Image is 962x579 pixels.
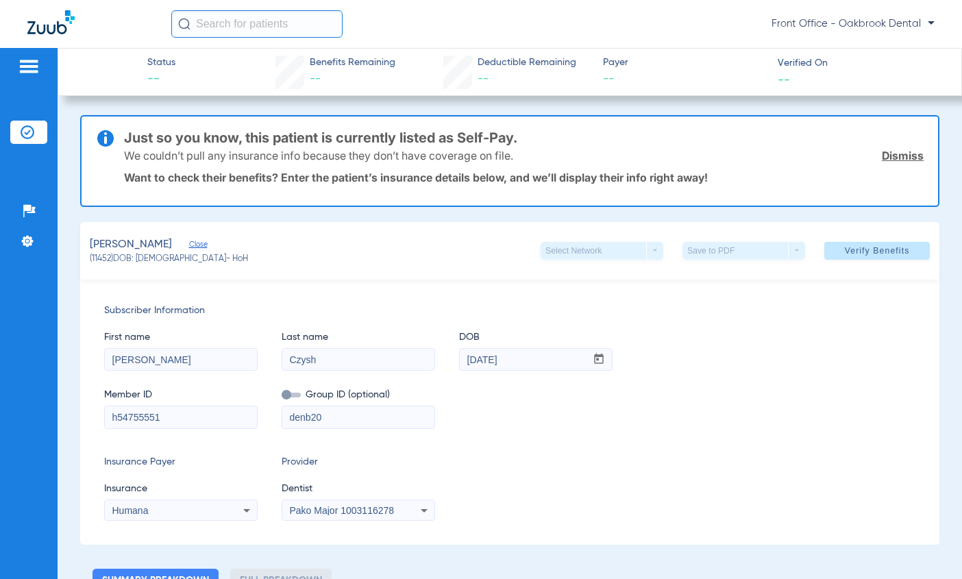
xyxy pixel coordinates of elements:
[124,131,924,145] h3: Just so you know, this patient is currently listed as Self-Pay.
[778,72,790,86] span: --
[893,513,962,579] iframe: Chat Widget
[603,56,765,70] span: Payer
[282,388,435,402] span: Group ID (optional)
[282,455,435,469] span: Provider
[124,149,513,162] p: We couldn’t pull any insurance info because they don’t have coverage on file.
[147,71,175,88] span: --
[845,245,910,256] span: Verify Benefits
[124,171,924,184] p: Want to check their benefits? Enter the patient’s insurance details below, and we’ll display thei...
[178,18,190,30] img: Search Icon
[90,236,172,254] span: [PERSON_NAME]
[310,73,321,84] span: --
[18,58,40,75] img: hamburger-icon
[882,149,924,162] a: Dismiss
[603,71,765,88] span: --
[478,73,489,84] span: --
[147,56,175,70] span: Status
[290,505,395,516] span: Pako Major 1003116278
[586,349,613,371] button: Open calendar
[27,10,75,34] img: Zuub Logo
[112,505,149,516] span: Humana
[104,388,258,402] span: Member ID
[104,330,258,345] span: First name
[478,56,576,70] span: Deductible Remaining
[310,56,395,70] span: Benefits Remaining
[104,482,258,496] span: Insurance
[90,254,248,266] span: (11452) DOB: [DEMOGRAPHIC_DATA] - HoH
[282,330,435,345] span: Last name
[824,242,930,260] button: Verify Benefits
[104,455,258,469] span: Insurance Payer
[778,56,940,71] span: Verified On
[772,17,935,31] span: Front Office - Oakbrook Dental
[97,130,114,147] img: info-icon
[171,10,343,38] input: Search for patients
[189,240,201,253] span: Close
[282,482,435,496] span: Dentist
[459,330,613,345] span: DOB
[104,304,915,318] span: Subscriber Information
